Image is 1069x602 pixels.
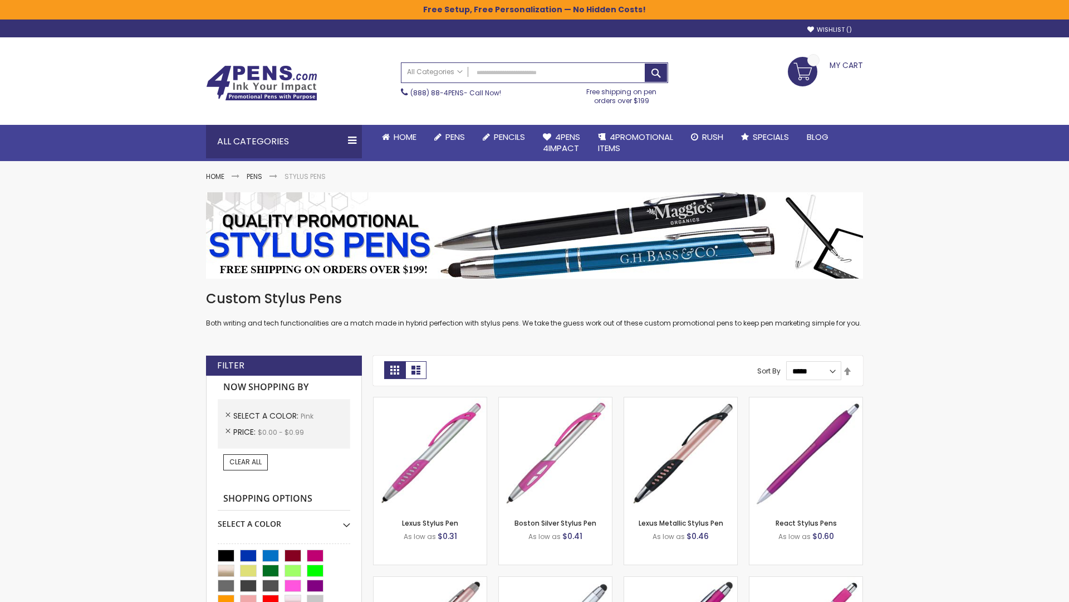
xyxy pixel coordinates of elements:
[686,531,709,542] span: $0.46
[206,290,863,328] div: Both writing and tech functionalities are a match made in hybrid perfection with stylus pens. We ...
[206,192,863,279] img: Stylus Pens
[233,410,301,421] span: Select A Color
[374,397,487,511] img: Lexus Stylus Pen-Pink
[499,576,612,586] a: Silver Cool Grip Stylus Pen-Pink
[798,125,837,149] a: Blog
[218,487,350,511] strong: Shopping Options
[374,397,487,406] a: Lexus Stylus Pen-Pink
[217,360,244,372] strong: Filter
[384,361,405,379] strong: Grid
[401,63,468,81] a: All Categories
[494,131,525,143] span: Pencils
[624,397,737,406] a: Lexus Metallic Stylus Pen-Pink
[206,172,224,181] a: Home
[624,397,737,511] img: Lexus Metallic Stylus Pen-Pink
[285,172,326,181] strong: Stylus Pens
[653,532,685,541] span: As low as
[543,131,580,154] span: 4Pens 4impact
[206,125,362,158] div: All Categories
[776,518,837,528] a: React Stylus Pens
[425,125,474,149] a: Pens
[757,366,781,376] label: Sort By
[206,290,863,308] h1: Custom Stylus Pens
[229,457,262,467] span: Clear All
[499,397,612,406] a: Boston Silver Stylus Pen-Pink
[749,576,862,586] a: Pearl Element Stylus Pens-Pink
[514,518,596,528] a: Boston Silver Stylus Pen
[702,131,723,143] span: Rush
[575,83,669,105] div: Free shipping on pen orders over $199
[223,454,268,470] a: Clear All
[812,531,834,542] span: $0.60
[374,576,487,586] a: Lory Metallic Stylus Pen-Pink
[247,172,262,181] a: Pens
[394,131,416,143] span: Home
[682,125,732,149] a: Rush
[438,531,457,542] span: $0.31
[807,131,828,143] span: Blog
[807,26,852,34] a: Wishlist
[474,125,534,149] a: Pencils
[410,88,464,98] a: (888) 88-4PENS
[404,532,436,541] span: As low as
[402,518,458,528] a: Lexus Stylus Pen
[218,511,350,530] div: Select A Color
[639,518,723,528] a: Lexus Metallic Stylus Pen
[407,67,463,76] span: All Categories
[753,131,789,143] span: Specials
[445,131,465,143] span: Pens
[206,65,317,101] img: 4Pens Custom Pens and Promotional Products
[534,125,589,161] a: 4Pens4impact
[233,426,258,438] span: Price
[589,125,682,161] a: 4PROMOTIONALITEMS
[732,125,798,149] a: Specials
[624,576,737,586] a: Metallic Cool Grip Stylus Pen-Pink
[749,397,862,511] img: React Stylus Pens-Pink
[258,428,304,437] span: $0.00 - $0.99
[218,376,350,399] strong: Now Shopping by
[499,397,612,511] img: Boston Silver Stylus Pen-Pink
[528,532,561,541] span: As low as
[301,411,313,421] span: Pink
[778,532,811,541] span: As low as
[410,88,501,98] span: - Call Now!
[373,125,425,149] a: Home
[562,531,582,542] span: $0.41
[749,397,862,406] a: React Stylus Pens-Pink
[598,131,673,154] span: 4PROMOTIONAL ITEMS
